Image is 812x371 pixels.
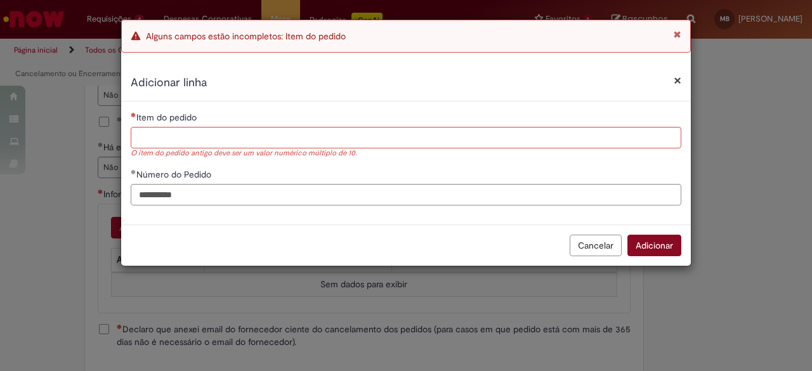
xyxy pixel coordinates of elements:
[131,148,681,159] div: O item do pedido antigo deve ser um valor numérico múltiplo de 10.
[674,74,681,87] button: Fechar modal
[146,30,346,42] span: Alguns campos estão incompletos: Item do pedido
[131,184,681,205] input: Número do Pedido
[570,235,622,256] button: Cancelar
[131,127,681,148] input: Item do pedido
[136,169,214,180] span: Número do Pedido
[131,75,681,91] h2: Adicionar linha
[674,30,681,39] button: Fechar Notificação
[627,235,681,256] button: Adicionar
[136,112,199,123] span: Item do pedido
[131,112,136,117] span: Necessários
[131,169,136,174] span: Obrigatório Preenchido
